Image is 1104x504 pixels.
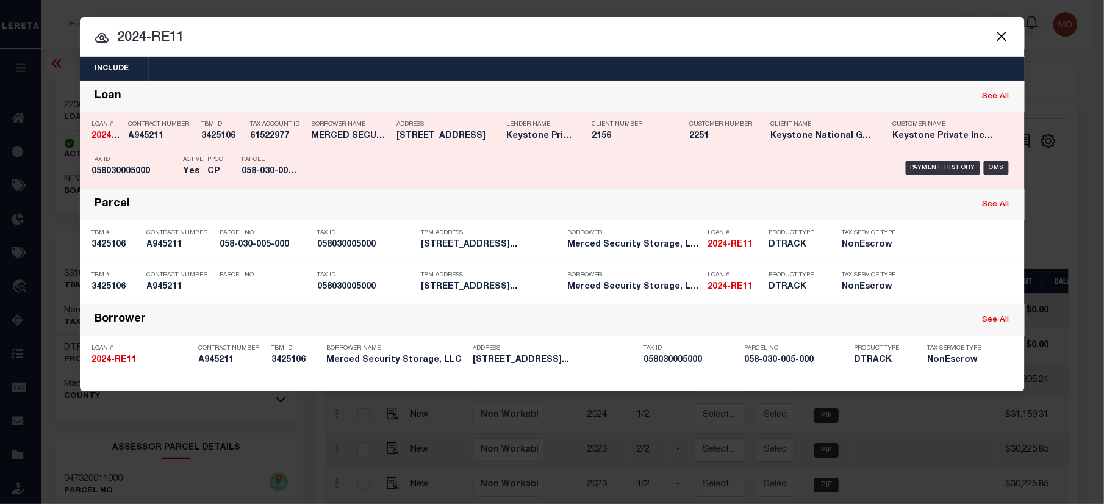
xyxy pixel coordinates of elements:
[769,282,824,292] h5: DTRACK
[95,90,122,104] div: Loan
[92,356,137,364] strong: 2024-RE11
[771,131,875,142] h5: Keystone National Group LLC
[568,272,702,279] p: Borrower
[421,229,562,237] p: TBM Address
[855,345,909,352] p: Product Type
[92,131,123,142] h5: 2024-RE11
[251,131,306,142] h5: 61522977
[208,167,224,177] h5: CP
[312,131,391,142] h5: MERCED SECURITY STORAGE, LLC
[92,132,137,140] strong: 2024-RE11
[473,355,638,365] h5: 1965 W OLIVE AVE MERCED CA 9534...
[842,240,897,250] h5: NonEscrow
[893,121,997,128] p: Customer Name
[318,240,415,250] h5: 058030005000
[327,355,467,365] h5: Merced Security Storage, LLC
[690,131,751,142] h5: 2251
[129,131,196,142] h5: A945211
[928,345,989,352] p: Tax Service Type
[708,282,763,292] h5: 2024-RE11
[745,345,848,352] p: Parcel No
[568,229,702,237] p: Borrower
[147,272,214,279] p: Contract Number
[92,156,177,164] p: Tax ID
[318,282,415,292] h5: 058030005000
[92,240,141,250] h5: 3425106
[708,229,763,237] p: Loan #
[92,345,193,352] p: Loan #
[708,283,753,291] strong: 2024-RE11
[690,121,753,128] p: Customer Number
[242,156,297,164] p: Parcel
[147,282,214,292] h5: A945211
[644,355,739,365] h5: 058030005000
[644,345,739,352] p: Tax ID
[272,345,321,352] p: TBM ID
[184,156,204,164] p: Active
[984,161,1009,175] div: OMS
[421,272,562,279] p: TBM Address
[708,240,763,250] h5: 2024-RE11
[95,198,131,212] div: Parcel
[893,131,997,142] h5: Keystone Private Income Fund
[745,355,848,365] h5: 058-030-005-000
[507,131,574,142] h5: Keystone Private Income Fund
[199,355,266,365] h5: A945211
[983,201,1009,209] a: See All
[312,121,391,128] p: Borrower Name
[769,240,824,250] h5: DTRACK
[327,345,467,352] p: Borrower Name
[92,355,193,365] h5: 2024-RE11
[92,229,141,237] p: TBM #
[92,272,141,279] p: TBM #
[92,167,177,177] h5: 058030005000
[202,131,245,142] h5: 3425106
[769,229,824,237] p: Product Type
[220,272,312,279] p: Parcel No
[592,131,672,142] h5: 2156
[202,121,245,128] p: TBM ID
[318,229,415,237] p: Tax ID
[708,272,763,279] p: Loan #
[220,240,312,250] h5: 058-030-005-000
[208,156,224,164] p: PPCC
[983,93,1009,101] a: See All
[994,28,1010,44] button: Close
[80,57,145,81] button: Include
[147,229,214,237] p: Contract Number
[421,240,562,250] h5: 1965 W OLIVE AVE MERCED CA 9534...
[251,121,306,128] p: Tax Account ID
[771,121,875,128] p: Client Name
[129,121,196,128] p: Contract Number
[568,282,702,292] h5: Merced Security Storage, LLC
[220,229,312,237] p: Parcel No
[318,272,415,279] p: Tax ID
[397,131,501,142] h5: 1965 West Olive Ave Merced CA
[842,282,897,292] h5: NonEscrow
[473,345,638,352] p: Address
[842,272,897,279] p: Tax Service Type
[592,121,672,128] p: Client Number
[95,313,146,327] div: Borrower
[983,316,1009,324] a: See All
[842,229,897,237] p: Tax Service Type
[708,240,753,249] strong: 2024-RE11
[568,240,702,250] h5: Merced Security Storage, LLC
[421,282,562,292] h5: 1965 W OLIVE AVE MERCED CA 9534...
[92,121,123,128] p: Loan #
[272,355,321,365] h5: 3425106
[147,240,214,250] h5: A945211
[80,27,1025,49] input: Start typing...
[855,355,909,365] h5: DTRACK
[769,272,824,279] p: Product Type
[184,167,202,177] h5: Yes
[397,121,501,128] p: Address
[92,282,141,292] h5: 3425106
[199,345,266,352] p: Contract Number
[906,161,981,175] div: Payment History
[928,355,989,365] h5: NonEscrow
[507,121,574,128] p: Lender Name
[242,167,297,177] h5: 058-030-005-000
